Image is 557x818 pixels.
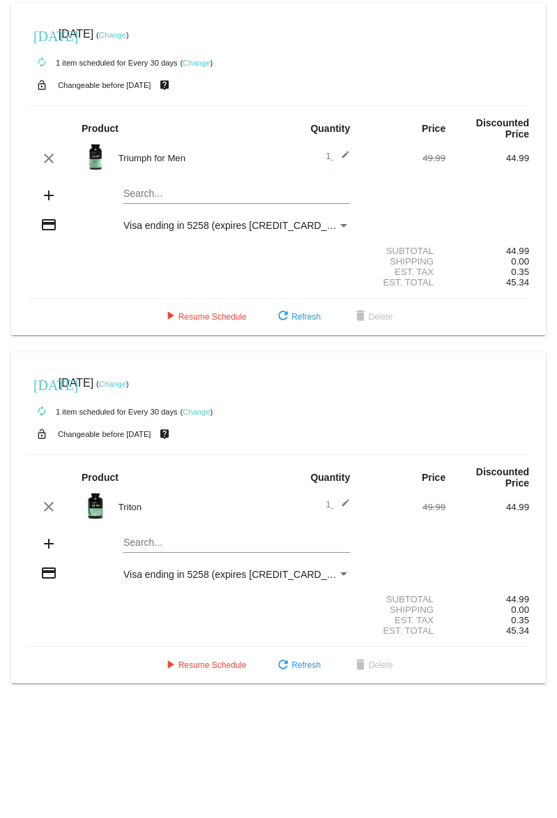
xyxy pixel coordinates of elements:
[445,594,529,604] div: 44.99
[183,408,210,416] a: Change
[275,312,321,322] span: Refresh
[264,653,332,678] button: Refresh
[123,569,357,580] span: Visa ending in 5258 (expires [CREDIT_CARD_DATA])
[445,153,529,163] div: 44.99
[422,472,445,483] strong: Price
[162,657,178,674] mat-icon: play_arrow
[99,380,126,388] a: Change
[40,216,57,233] mat-icon: credit_card
[352,308,369,325] mat-icon: delete
[445,246,529,256] div: 44.99
[333,498,350,515] mat-icon: edit
[162,312,247,322] span: Resume Schedule
[33,403,50,420] mat-icon: autorenew
[96,380,129,388] small: ( )
[506,625,529,636] span: 45.34
[28,59,178,67] small: 1 item scheduled for Every 30 days
[476,466,529,489] strong: Discounted Price
[33,76,50,94] mat-icon: lock_open
[123,220,350,231] mat-select: Payment Method
[181,59,213,67] small: ( )
[33,375,50,392] mat-icon: [DATE]
[58,81,151,89] small: Changeable before [DATE]
[511,615,529,625] span: 0.35
[40,150,57,167] mat-icon: clear
[123,188,350,200] input: Search...
[82,492,109,520] img: Image-1-Carousel-Triton-Transp.png
[362,153,445,163] div: 49.99
[352,660,393,670] span: Delete
[151,304,258,329] button: Resume Schedule
[156,76,173,94] mat-icon: live_help
[362,267,445,277] div: Est. Tax
[310,472,350,483] strong: Quantity
[362,277,445,288] div: Est. Total
[511,256,529,267] span: 0.00
[40,565,57,581] mat-icon: credit_card
[362,615,445,625] div: Est. Tax
[123,537,350,549] input: Search...
[362,625,445,636] div: Est. Total
[362,604,445,615] div: Shipping
[362,246,445,256] div: Subtotal
[40,187,57,204] mat-icon: add
[112,153,279,163] div: Triumph for Men
[183,59,210,67] a: Change
[362,502,445,512] div: 49.99
[112,502,279,512] div: Triton
[33,425,50,443] mat-icon: lock_open
[341,304,404,329] button: Delete
[362,256,445,267] div: Shipping
[362,594,445,604] div: Subtotal
[82,143,109,171] img: Image-1-Triumph_carousel-front-transp.png
[162,308,178,325] mat-icon: play_arrow
[506,277,529,288] span: 45.34
[33,54,50,71] mat-icon: autorenew
[275,660,321,670] span: Refresh
[326,499,350,510] span: 1
[58,430,151,438] small: Changeable before [DATE]
[82,123,119,134] strong: Product
[511,267,529,277] span: 0.35
[28,408,178,416] small: 1 item scheduled for Every 30 days
[326,151,350,161] span: 1
[82,472,119,483] strong: Product
[40,535,57,552] mat-icon: add
[96,31,129,39] small: ( )
[123,569,350,580] mat-select: Payment Method
[275,657,291,674] mat-icon: refresh
[341,653,404,678] button: Delete
[123,220,357,231] span: Visa ending in 5258 (expires [CREDIT_CARD_DATA])
[445,502,529,512] div: 44.99
[511,604,529,615] span: 0.00
[333,150,350,167] mat-icon: edit
[99,31,126,39] a: Change
[181,408,213,416] small: ( )
[162,660,247,670] span: Resume Schedule
[33,27,50,43] mat-icon: [DATE]
[40,498,57,515] mat-icon: clear
[275,308,291,325] mat-icon: refresh
[422,123,445,134] strong: Price
[476,117,529,140] strong: Discounted Price
[352,312,393,322] span: Delete
[156,425,173,443] mat-icon: live_help
[264,304,332,329] button: Refresh
[310,123,350,134] strong: Quantity
[151,653,258,678] button: Resume Schedule
[352,657,369,674] mat-icon: delete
